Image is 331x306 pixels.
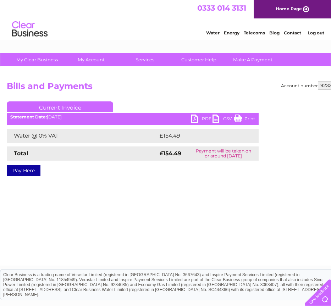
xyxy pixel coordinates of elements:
[7,115,259,119] div: [DATE]
[62,53,120,66] a: My Account
[269,30,280,35] a: Blog
[160,150,181,157] strong: £154.49
[158,129,246,143] td: £154.49
[116,53,174,66] a: Services
[14,150,28,157] strong: Total
[170,53,228,66] a: Customer Help
[213,115,234,125] a: CSV
[308,30,324,35] a: Log out
[12,18,48,40] img: logo.png
[7,129,158,143] td: Water @ 0% VAT
[284,30,301,35] a: Contact
[224,30,239,35] a: Energy
[191,115,213,125] a: PDF
[7,101,113,112] a: Current Invoice
[188,146,259,161] td: Payment will be taken on or around [DATE]
[10,114,47,119] b: Statement Date:
[8,53,66,66] a: My Clear Business
[244,30,265,35] a: Telecoms
[234,115,255,125] a: Print
[7,165,40,176] a: Pay Here
[197,4,246,12] a: 0333 014 3131
[224,53,282,66] a: Make A Payment
[206,30,220,35] a: Water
